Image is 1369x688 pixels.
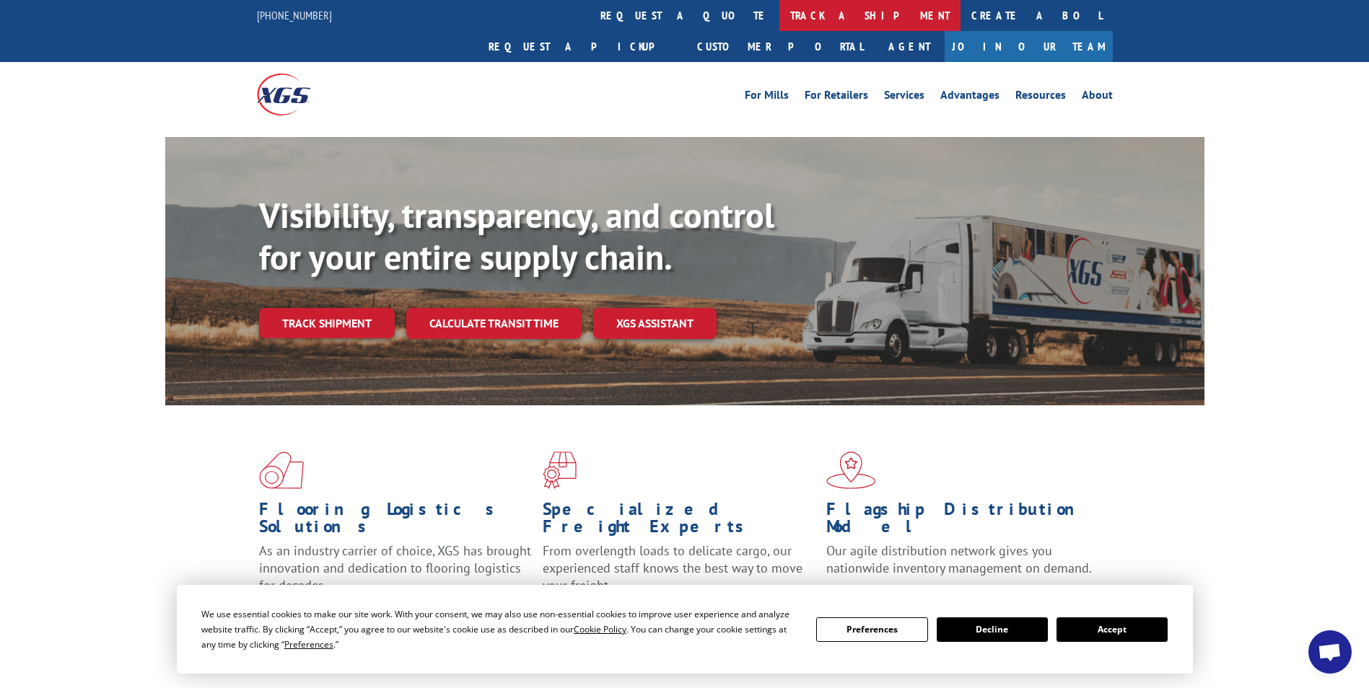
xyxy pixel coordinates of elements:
a: Services [884,89,924,105]
div: We use essential cookies to make our site work. With your consent, we may also use non-essential ... [201,607,799,652]
span: As an industry carrier of choice, XGS has brought innovation and dedication to flooring logistics... [259,542,531,594]
span: Cookie Policy [574,623,626,635]
a: Calculate transit time [406,308,582,339]
a: Resources [1015,89,1066,105]
a: About [1082,89,1113,105]
a: Join Our Team [945,31,1113,62]
span: Our agile distribution network gives you nationwide inventory management on demand. [826,542,1092,576]
button: Accept [1057,617,1168,642]
h1: Flagship Distribution Model [826,500,1099,542]
a: Track shipment [259,308,395,338]
h1: Flooring Logistics Solutions [259,500,532,542]
div: Cookie Consent Prompt [177,585,1193,674]
div: Open chat [1308,630,1352,674]
h1: Specialized Freight Experts [543,500,815,542]
img: xgs-icon-flagship-distribution-model-red [826,451,876,489]
button: Preferences [816,617,927,642]
a: Request a pickup [478,31,686,62]
img: xgs-icon-focused-on-flooring-red [543,451,577,489]
a: Agent [874,31,945,62]
img: xgs-icon-total-supply-chain-intelligence-red [259,451,304,489]
a: Customer Portal [686,31,874,62]
a: [PHONE_NUMBER] [257,8,332,22]
a: For Mills [745,89,789,105]
a: XGS ASSISTANT [593,308,717,339]
span: Preferences [284,638,333,650]
button: Decline [937,617,1048,642]
p: From overlength loads to delicate cargo, our experienced staff knows the best way to move your fr... [543,542,815,607]
a: For Retailers [805,89,868,105]
a: Advantages [940,89,1000,105]
b: Visibility, transparency, and control for your entire supply chain. [259,193,774,279]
